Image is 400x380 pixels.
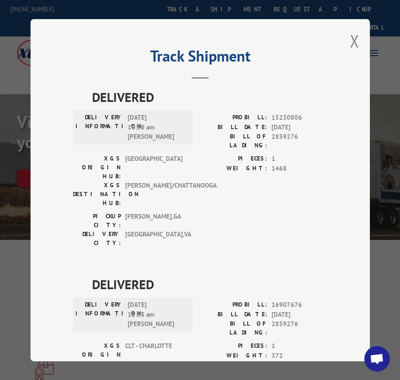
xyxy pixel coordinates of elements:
label: DELIVERY INFORMATION: [76,113,123,142]
label: BILL DATE: [200,122,267,132]
span: DELIVERED [92,275,327,294]
span: 1468 [271,163,327,173]
label: PIECES: [200,154,267,164]
h2: Track Shipment [73,50,327,66]
label: DELIVERY INFORMATION: [76,300,123,329]
label: BILL OF LADING: [200,319,267,337]
span: [GEOGRAPHIC_DATA] , VA [125,230,182,248]
label: BILL DATE: [200,310,267,319]
label: XGS ORIGIN HUB: [73,341,121,368]
label: PROBILL: [200,300,267,310]
label: WEIGHT: [200,351,267,360]
span: [PERSON_NAME] , GA [125,212,182,230]
span: [GEOGRAPHIC_DATA] [125,154,182,181]
span: [DATE] 11:53 am [PERSON_NAME] [128,300,185,329]
label: WEIGHT: [200,163,267,173]
span: 372 [271,351,327,360]
span: 1 [271,341,327,351]
label: BILL OF LADING: [200,132,267,150]
label: XGS ORIGIN HUB: [73,154,121,181]
label: DELIVERY CITY: [73,230,121,248]
div: Open chat [364,346,390,372]
button: Close modal [350,30,359,52]
span: 2859276 [271,132,327,150]
span: 16907676 [271,300,327,310]
label: PICKUP CITY: [73,212,121,230]
span: 15230806 [271,113,327,123]
span: CLT - CHARLOTTE [125,341,182,368]
span: DELIVERED [92,87,327,107]
span: [DATE] [271,310,327,319]
span: 1 [271,154,327,164]
span: [PERSON_NAME]/CHATTANOOGA [125,181,182,208]
span: [DATE] 10:50 am [PERSON_NAME] [128,113,185,142]
label: PIECES: [200,341,267,351]
span: 2859276 [271,319,327,337]
span: [DATE] [271,122,327,132]
label: PROBILL: [200,113,267,123]
label: XGS DESTINATION HUB: [73,181,121,208]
